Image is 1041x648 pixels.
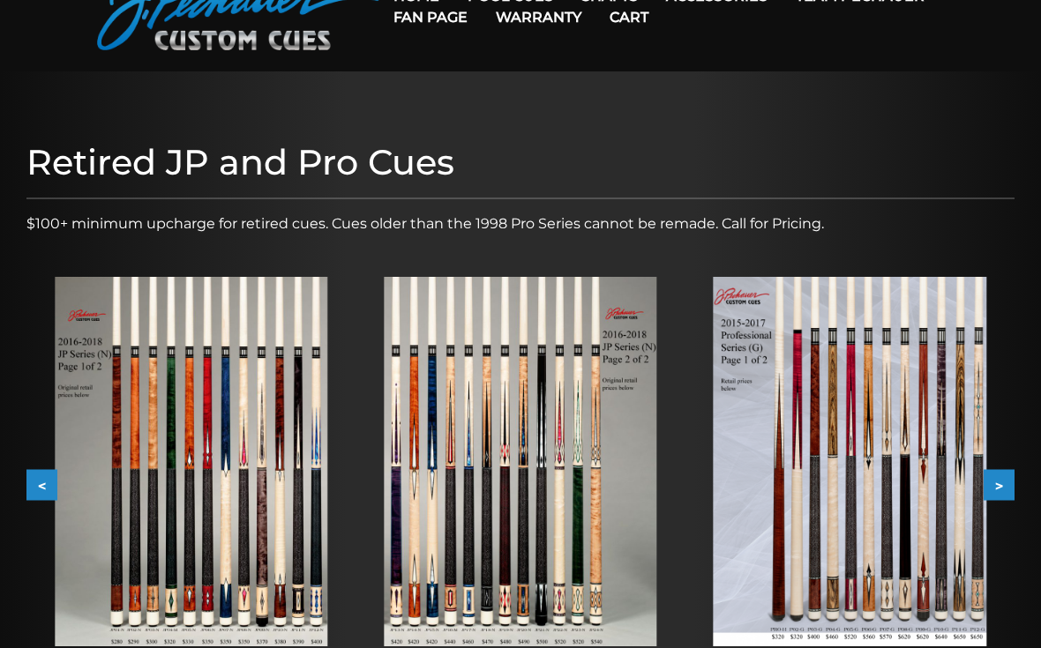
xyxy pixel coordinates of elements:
[26,470,57,501] button: <
[26,213,1015,235] p: $100+ minimum upcharge for retired cues. Cues older than the 1998 Pro Series cannot be remade. Ca...
[26,142,1015,184] h1: Retired JP and Pro Cues
[26,470,1015,501] div: Carousel Navigation
[984,470,1015,501] button: >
